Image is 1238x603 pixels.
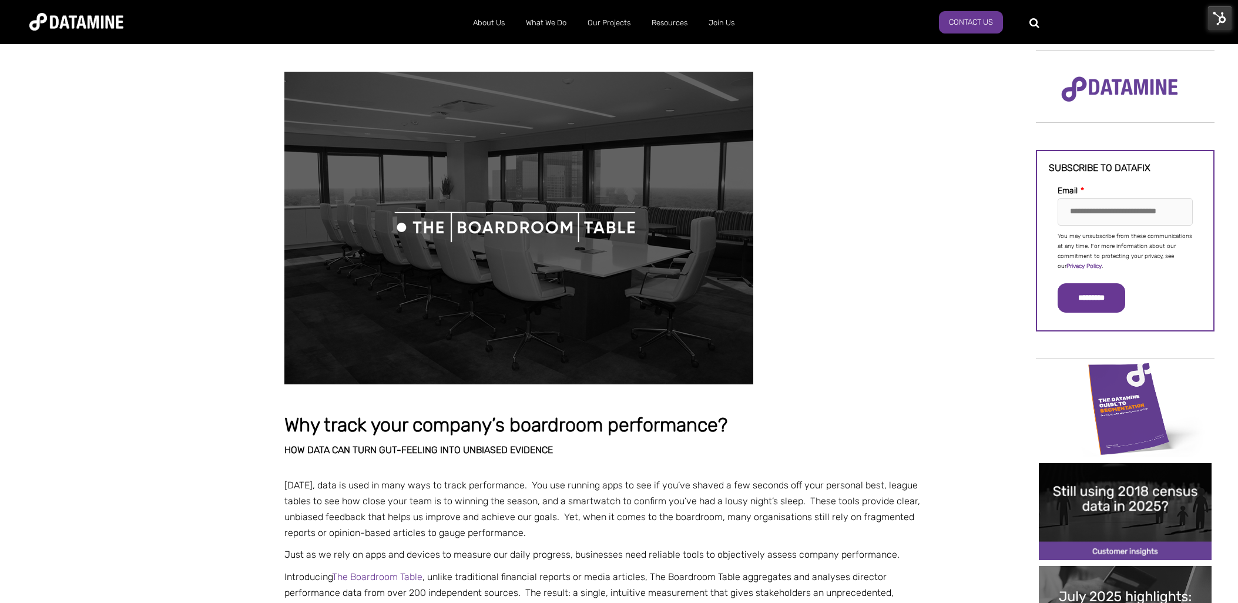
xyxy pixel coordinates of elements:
[1058,186,1078,196] span: Email
[577,8,641,38] a: Our Projects
[515,8,577,38] a: What We Do
[1207,6,1232,31] img: HubSpot Tools Menu Toggle
[698,8,745,38] a: Join Us
[1039,463,1212,560] img: 20250711 Update your customer details with New Zealand 2023 census data-1
[1054,69,1186,110] img: Datamine Logo No Strapline - Purple
[29,13,123,31] img: Datamine
[939,11,1003,33] a: Contact Us
[1058,232,1193,272] p: You may unsubscribe from these communications at any time. For more information about our commitm...
[641,8,698,38] a: Resources
[284,480,920,539] span: [DATE], data is used in many ways to track performance. You use running apps to see if you’ve sha...
[1039,360,1212,457] img: www.datamine.comhubfsDatamine Guide PDFsDatamine Guide to Customer Segmentation cover web
[284,414,727,436] span: Why track your company’s boardroom performance?
[1066,263,1102,270] a: Privacy Policy
[284,72,753,384] img: 20250924 Why track your boardrooms performance The Boardroom Table Datamine
[332,571,422,582] a: The Boardroom Table
[462,8,515,38] a: About Us
[284,445,931,455] h2: How data can turn gut-feeling into unbiased evidence
[1049,163,1202,173] h3: Subscribe to datafix
[284,549,900,560] span: Just as we rely on apps and devices to measure our daily progress, businesses need reliable tools...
